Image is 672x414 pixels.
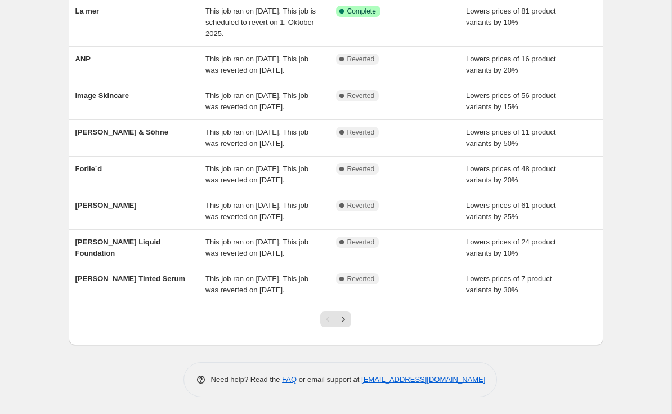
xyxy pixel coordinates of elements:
[75,128,168,136] span: [PERSON_NAME] & Söhne
[347,274,375,283] span: Reverted
[205,238,308,257] span: This job ran on [DATE]. This job was reverted on [DATE].
[361,375,485,384] a: [EMAIL_ADDRESS][DOMAIN_NAME]
[211,375,283,384] span: Need help? Read the
[75,7,100,15] span: La mer
[75,238,161,257] span: [PERSON_NAME] Liquid Foundation
[75,91,129,100] span: Image Skincare
[75,201,137,210] span: [PERSON_NAME]
[466,91,556,111] span: Lowers prices of 56 product variants by 15%
[205,274,308,294] span: This job ran on [DATE]. This job was reverted on [DATE].
[347,91,375,100] span: Reverted
[205,128,308,148] span: This job ran on [DATE]. This job was reverted on [DATE].
[297,375,361,384] span: or email support at
[347,55,375,64] span: Reverted
[347,238,375,247] span: Reverted
[466,201,556,221] span: Lowers prices of 61 product variants by 25%
[75,55,91,63] span: ANP
[466,7,556,26] span: Lowers prices of 81 product variants by 10%
[75,274,186,283] span: [PERSON_NAME] Tinted Serum
[347,164,375,173] span: Reverted
[205,201,308,221] span: This job ran on [DATE]. This job was reverted on [DATE].
[466,55,556,74] span: Lowers prices of 16 product variants by 20%
[347,7,376,16] span: Complete
[466,164,556,184] span: Lowers prices of 48 product variants by 20%
[320,311,351,327] nav: Pagination
[205,91,308,111] span: This job ran on [DATE]. This job was reverted on [DATE].
[466,238,556,257] span: Lowers prices of 24 product variants by 10%
[205,55,308,74] span: This job ran on [DATE]. This job was reverted on [DATE].
[466,128,556,148] span: Lowers prices of 11 product variants by 50%
[347,201,375,210] span: Reverted
[282,375,297,384] a: FAQ
[335,311,351,327] button: Next
[205,164,308,184] span: This job ran on [DATE]. This job was reverted on [DATE].
[347,128,375,137] span: Reverted
[466,274,552,294] span: Lowers prices of 7 product variants by 30%
[75,164,102,173] span: Forlle´d
[205,7,316,38] span: This job ran on [DATE]. This job is scheduled to revert on 1. Oktober 2025.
